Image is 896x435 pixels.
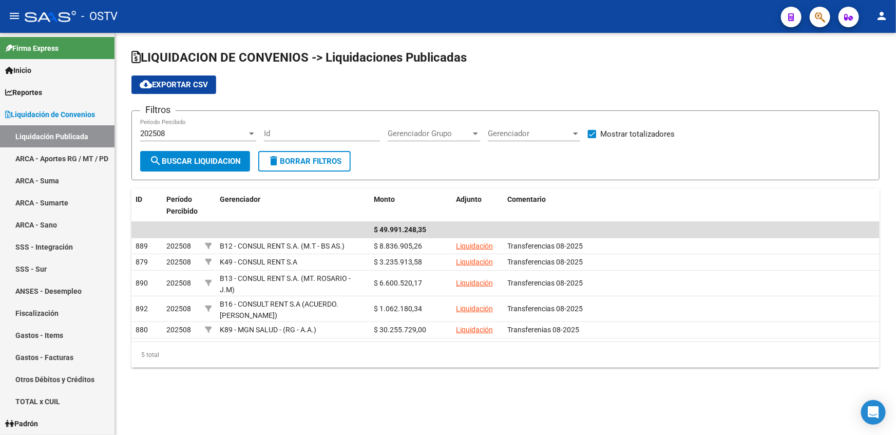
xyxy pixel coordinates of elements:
span: Monto [374,195,395,203]
datatable-header-cell: Comentario [503,188,880,234]
span: Borrar Filtros [268,157,341,166]
span: Gerenciador [488,129,571,138]
span: Firma Express [5,43,59,54]
span: K49 - CONSUL RENT S.A [220,258,297,266]
div: $ 3.235.913,58 [374,256,448,268]
span: Exportar CSV [140,80,208,89]
mat-icon: delete [268,155,280,167]
div: Open Intercom Messenger [861,400,886,425]
span: B12 - CONSUL RENT S.A. (M.T - BS AS.) [220,242,345,250]
datatable-header-cell: Período Percibido [162,188,201,234]
span: 880 [136,326,148,334]
datatable-header-cell: Gerenciador [216,188,370,234]
div: $ 30.255.729,00 [374,324,448,336]
div: $ 8.836.905,26 [374,240,448,252]
span: 202508 [166,258,191,266]
div: $ 6.600.520,17 [374,277,448,289]
button: Buscar Liquidacion [140,151,250,172]
span: Buscar Liquidacion [149,157,241,166]
button: Borrar Filtros [258,151,351,172]
mat-icon: menu [8,10,21,22]
mat-icon: person [875,10,888,22]
button: Exportar CSV [131,75,216,94]
span: 889 [136,242,148,250]
mat-icon: search [149,155,162,167]
span: $ 49.991.248,35 [374,225,426,234]
span: Transferencias 08-2025 [507,258,583,266]
a: Liquidación [456,279,493,287]
span: 202508 [166,242,191,250]
span: Gerenciador Grupo [388,129,471,138]
span: ID [136,195,142,203]
span: Comentario [507,195,546,203]
span: Liquidación de Convenios [5,109,95,120]
h3: Filtros [140,103,176,117]
div: $ 1.062.180,34 [374,303,448,315]
span: 202508 [140,129,165,138]
span: 202508 [166,305,191,313]
span: 890 [136,279,148,287]
span: 879 [136,258,148,266]
span: Reportes [5,87,42,98]
span: - OSTV [81,5,118,28]
a: Liquidación [456,305,493,313]
datatable-header-cell: Monto [370,188,452,234]
a: Liquidación [456,242,493,250]
a: Liquidación [456,326,493,334]
span: Transferencias 08-2025 [507,242,583,250]
span: Transferencias 08-2025 [507,279,583,287]
span: Período Percibido [166,195,198,215]
span: Adjunto [456,195,482,203]
span: Padrón [5,418,38,429]
span: 202508 [166,326,191,334]
span: 892 [136,305,148,313]
span: K89 - MGN SALUD - (RG - A.A.) [220,326,316,334]
span: Transferencias 08-2025 [507,305,583,313]
span: 202508 [166,279,191,287]
span: B13 - CONSUL RENT S.A. (MT. ROSARIO - J.M) [220,274,351,294]
a: Liquidación [456,258,493,266]
span: Inicio [5,65,31,76]
span: Gerenciador [220,195,260,203]
mat-icon: cloud_download [140,78,152,90]
span: Mostrar totalizadores [600,128,675,140]
span: Transferenias 08-2025 [507,326,579,334]
span: LIQUIDACION DE CONVENIOS -> Liquidaciones Publicadas [131,50,467,65]
div: 5 total [131,342,880,368]
span: B16 - CONSULT RENT S.A (ACUERDO. [PERSON_NAME]) [220,300,338,320]
datatable-header-cell: ID [131,188,162,234]
datatable-header-cell: Adjunto [452,188,503,234]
